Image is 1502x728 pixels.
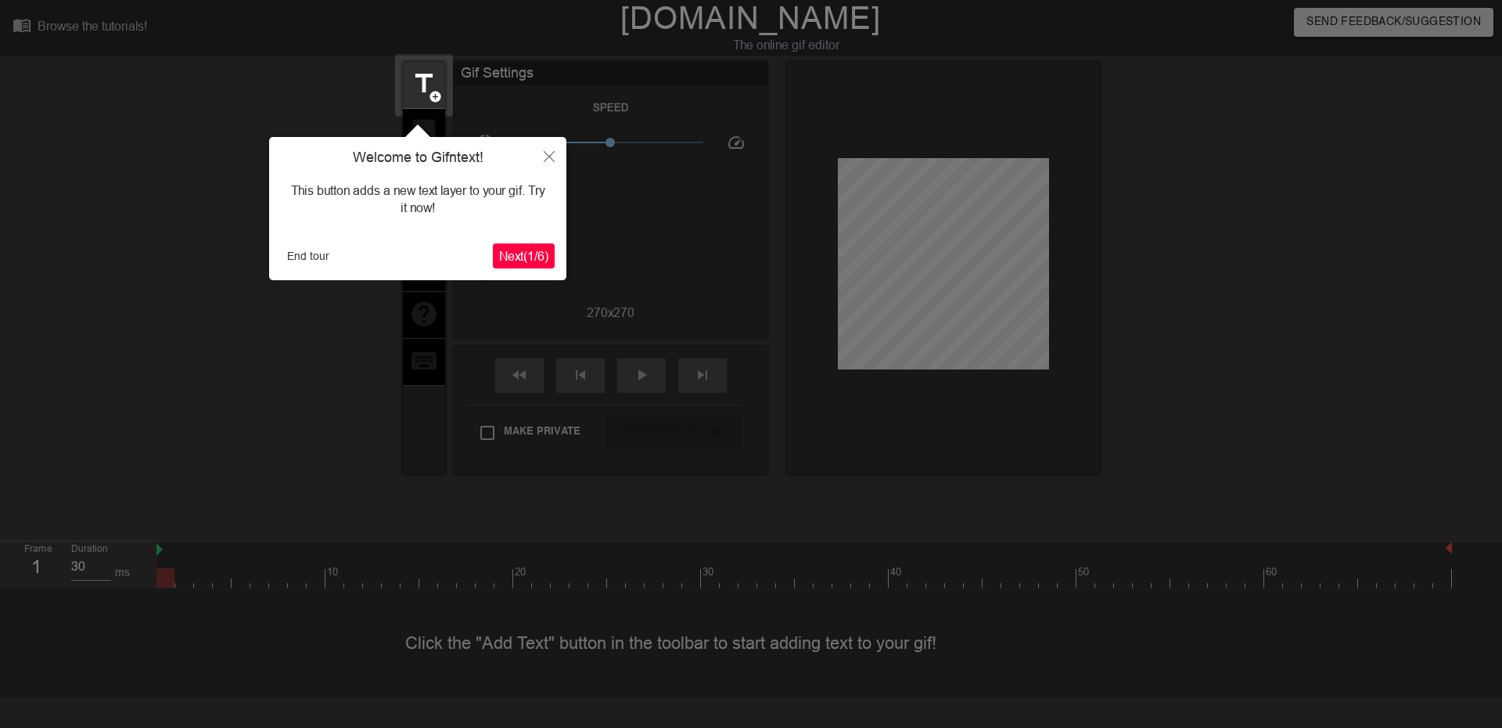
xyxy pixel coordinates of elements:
button: Close [532,137,566,174]
h4: Welcome to Gifntext! [281,149,555,166]
div: This button adds a new text layer to your gif. Try it now! [281,166,555,232]
button: End tour [281,244,336,268]
span: Next ( 1 / 6 ) [499,249,548,263]
button: Next [493,243,555,268]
